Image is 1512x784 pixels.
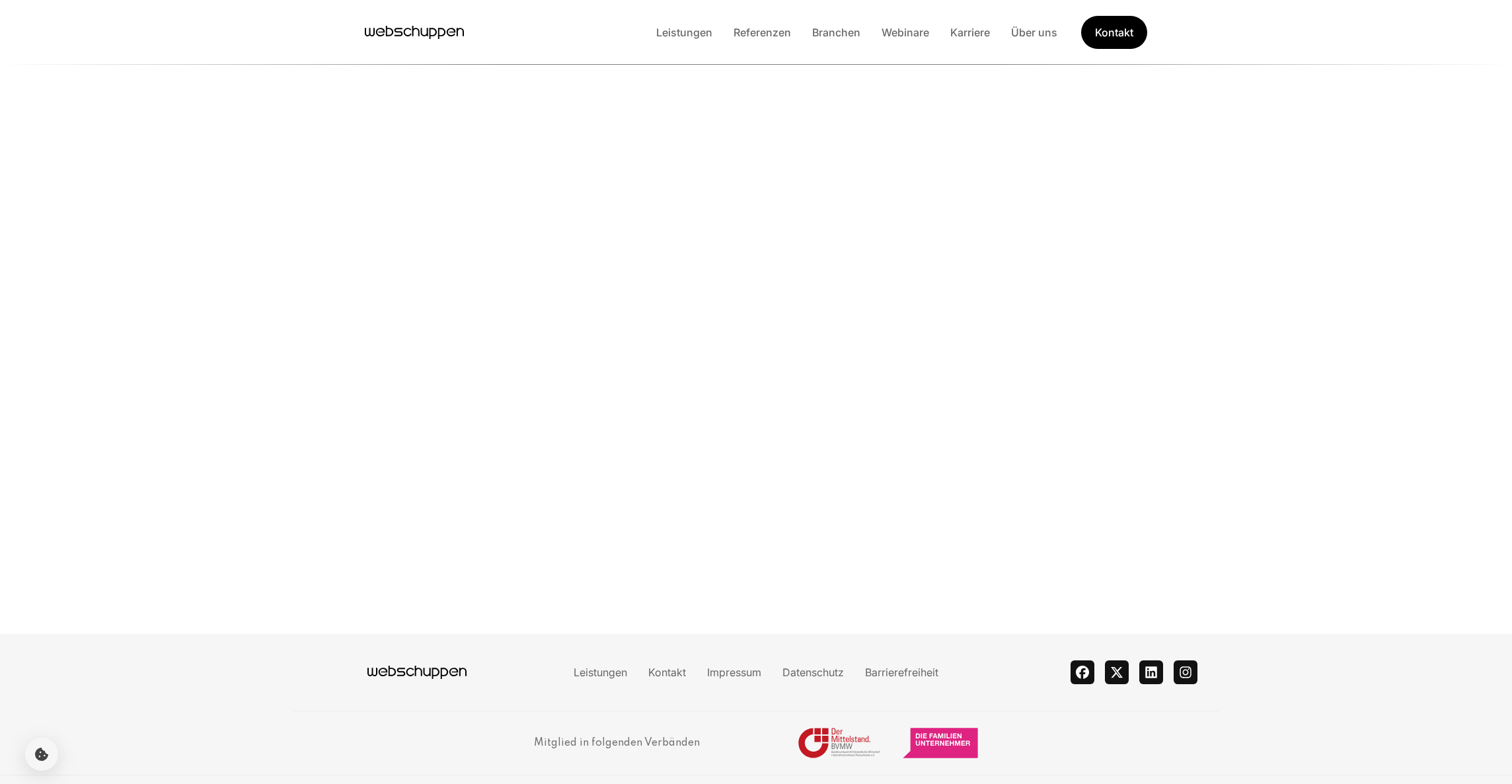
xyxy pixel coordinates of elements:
a: linkedin [1139,660,1163,684]
a: Über uns [1001,26,1068,39]
h3: Mitglied in folgenden Verbänden [534,727,700,759]
a: twitter [1105,660,1129,684]
a: Karriere [940,26,1001,39]
a: Leistungen [646,26,723,39]
a: Get Started [1080,15,1147,50]
a: Branchen [802,26,871,39]
a: Hauptseite besuchen [365,22,464,42]
button: Cookie-Einstellungen öffnen [25,738,58,771]
a: Webinare [871,26,940,39]
a: Barrierefreiheit [854,666,949,679]
a: facebook [1071,660,1094,684]
a: instagram [1174,660,1197,684]
a: Referenzen [723,26,802,39]
img: Logo Bundesverband mittelständiger Wirtschaft [798,727,881,759]
img: Logo Die Familienunternehmer [902,727,979,759]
